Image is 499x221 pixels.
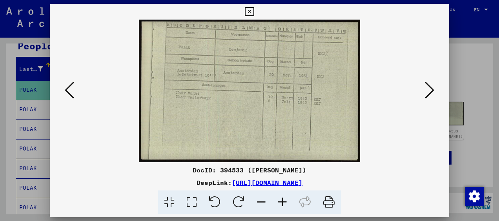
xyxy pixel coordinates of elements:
[465,187,484,206] img: Change consent
[464,187,483,205] div: Change consent
[76,20,423,162] img: 001.jpg
[232,179,302,187] a: [URL][DOMAIN_NAME]
[50,165,449,175] div: DocID: 394533 ([PERSON_NAME])
[50,178,449,187] div: DeepLink:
